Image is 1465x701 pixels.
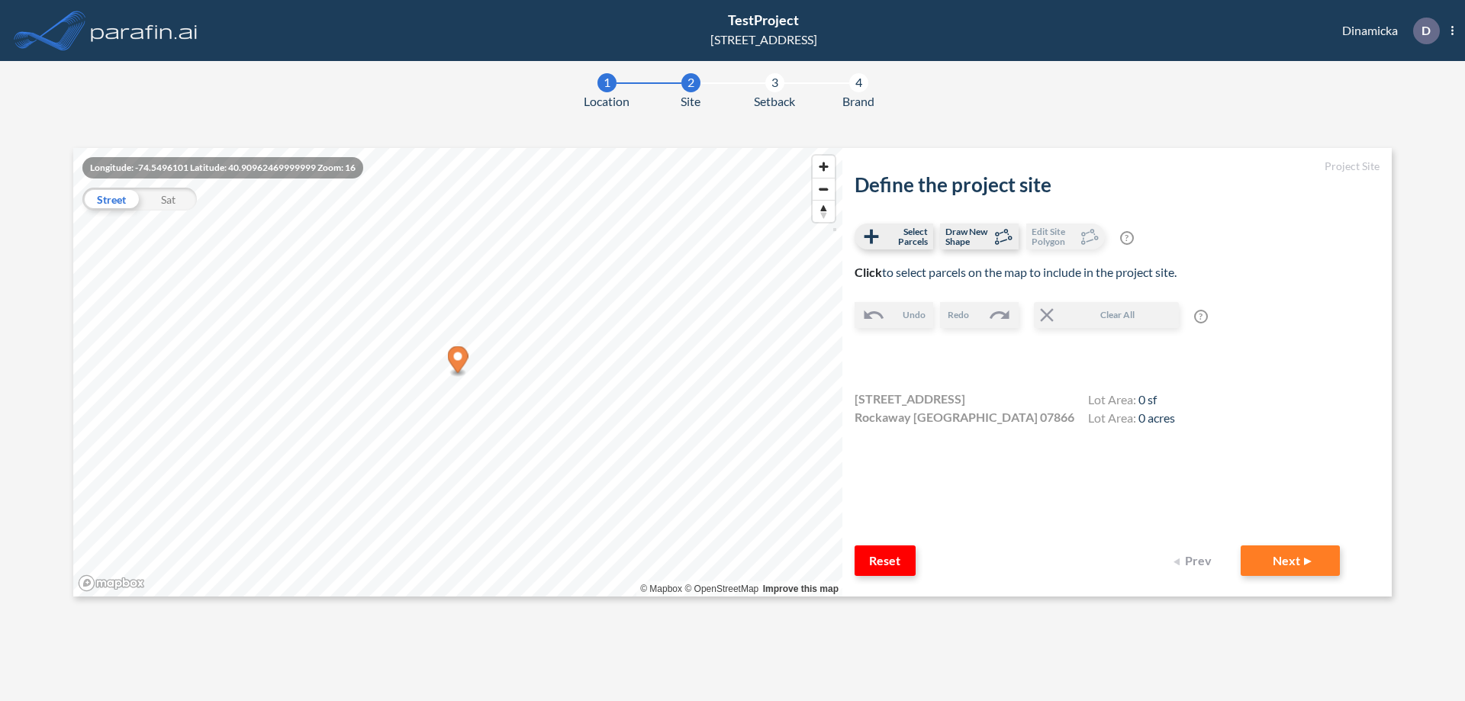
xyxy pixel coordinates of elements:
span: 0 acres [1138,410,1175,425]
button: Next [1241,545,1340,576]
span: TestProject [728,11,799,28]
span: Reset bearing to north [813,201,835,222]
a: Mapbox homepage [78,574,145,592]
div: Sat [140,188,197,211]
p: D [1422,24,1431,37]
span: Redo [948,308,969,322]
button: Reset [855,545,916,576]
button: Redo [940,302,1019,328]
b: Click [855,265,882,279]
div: Map marker [448,346,468,378]
div: Street [82,188,140,211]
div: 3 [765,73,784,92]
div: Dinamicka [1319,18,1454,44]
span: Select Parcels [883,227,928,246]
img: logo [88,15,201,46]
span: ? [1194,310,1208,323]
div: 4 [849,73,868,92]
div: 2 [681,73,700,92]
a: Mapbox [640,584,682,594]
h5: Project Site [855,160,1380,173]
div: Longitude: -74.5496101 Latitude: 40.90962469999999 Zoom: 16 [82,157,363,178]
span: Rockaway [GEOGRAPHIC_DATA] 07866 [855,408,1074,426]
span: [STREET_ADDRESS] [855,390,965,408]
span: Clear All [1058,308,1177,322]
span: Draw New Shape [945,227,990,246]
button: Clear All [1034,302,1179,328]
h2: Define the project site [855,173,1380,197]
div: 1 [597,73,617,92]
button: Zoom out [813,178,835,200]
a: OpenStreetMap [684,584,758,594]
div: [STREET_ADDRESS] [710,31,817,49]
span: 0 sf [1138,392,1157,407]
span: Edit Site Polygon [1032,227,1077,246]
span: Location [584,92,629,111]
span: Setback [754,92,795,111]
button: Zoom in [813,156,835,178]
a: Improve this map [763,584,839,594]
h4: Lot Area: [1088,410,1175,429]
h4: Lot Area: [1088,392,1175,410]
canvas: Map [73,148,842,596]
button: Undo [855,302,933,328]
span: Undo [903,308,926,322]
span: Site [681,92,700,111]
span: ? [1120,231,1134,245]
button: Prev [1164,545,1225,576]
span: Zoom out [813,178,835,200]
span: to select parcels on the map to include in the project site. [855,265,1177,279]
span: Brand [842,92,874,111]
button: Reset bearing to north [813,200,835,222]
